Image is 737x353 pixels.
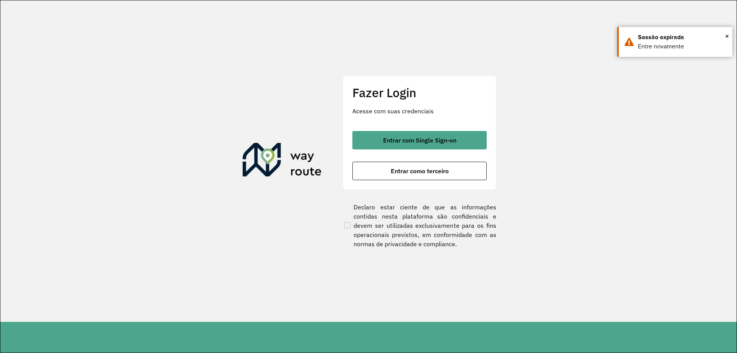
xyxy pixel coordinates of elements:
img: Roteirizador AmbevTech [243,143,322,180]
button: button [352,131,487,149]
button: button [352,162,487,180]
label: Declaro estar ciente de que as informações contidas nesta plataforma são confidenciais e devem se... [343,202,496,249]
span: × [725,30,729,42]
div: Sessão expirada [638,33,727,42]
span: Entrar com Single Sign-on [383,137,456,143]
p: Acesse com suas credenciais [352,106,487,116]
h2: Fazer Login [352,85,487,100]
div: Entre novamente [638,42,727,51]
button: Close [725,30,729,42]
span: Entrar como terceiro [391,168,449,174]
